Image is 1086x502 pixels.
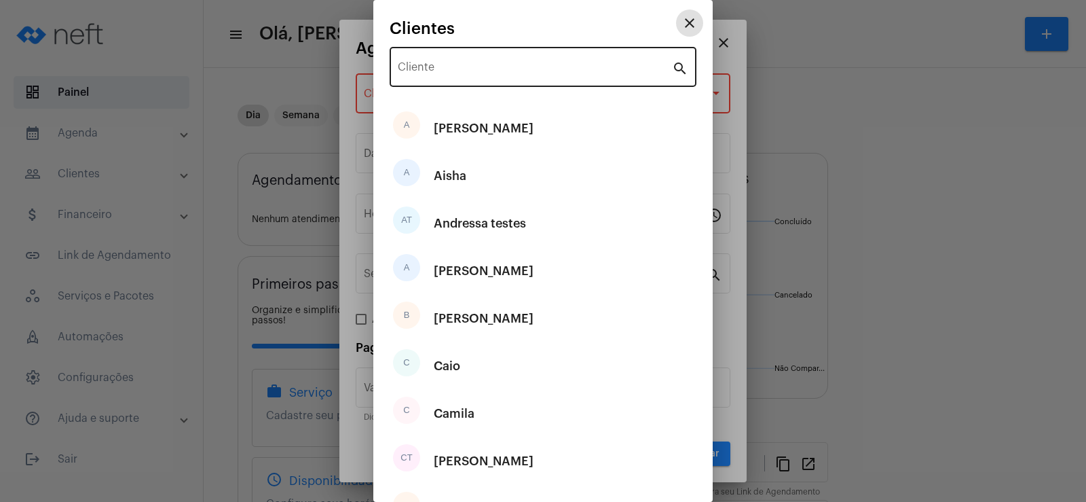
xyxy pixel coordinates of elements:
div: Aisha [434,156,466,196]
div: A [393,254,420,281]
input: Pesquisar cliente [398,64,672,76]
div: Andressa testes [434,203,526,244]
div: C [393,349,420,376]
div: A [393,111,420,139]
mat-icon: close [681,15,698,31]
div: [PERSON_NAME] [434,441,533,482]
div: AT [393,207,420,234]
div: B [393,302,420,329]
div: [PERSON_NAME] [434,108,533,149]
div: [PERSON_NAME] [434,251,533,291]
div: A [393,159,420,186]
div: Caio [434,346,460,387]
mat-icon: search [672,60,688,76]
div: Camila [434,393,474,434]
span: Clientes [390,20,455,37]
div: CT [393,444,420,471]
div: [PERSON_NAME] [434,298,533,339]
div: C [393,397,420,424]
